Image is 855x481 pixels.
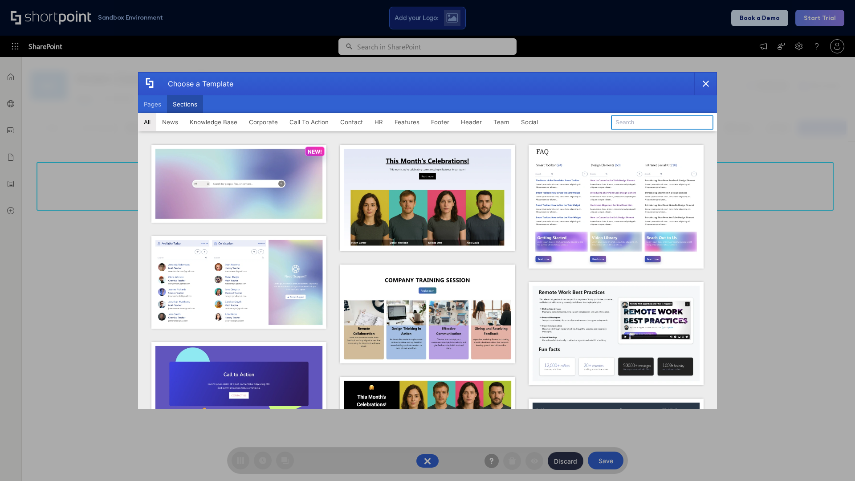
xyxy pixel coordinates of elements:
[455,113,488,131] button: Header
[156,113,184,131] button: News
[334,113,369,131] button: Contact
[810,438,855,481] iframe: Chat Widget
[167,95,203,113] button: Sections
[138,72,717,409] div: template selector
[243,113,284,131] button: Corporate
[425,113,455,131] button: Footer
[184,113,243,131] button: Knowledge Base
[138,113,156,131] button: All
[611,115,713,130] input: Search
[138,95,167,113] button: Pages
[488,113,515,131] button: Team
[515,113,544,131] button: Social
[308,148,322,155] p: NEW!
[389,113,425,131] button: Features
[369,113,389,131] button: HR
[284,113,334,131] button: Call To Action
[161,73,233,95] div: Choose a Template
